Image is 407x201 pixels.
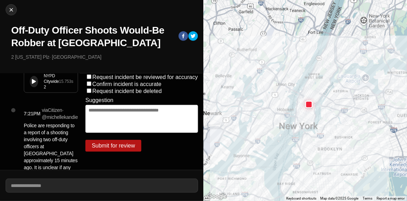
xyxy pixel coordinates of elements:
[92,81,161,87] label: Confirm incident is accurate
[286,196,316,201] button: Keyboard shortcuts
[6,4,17,15] button: cancel
[92,88,162,94] label: Request incident be deleted
[363,196,373,200] a: Terms (opens in new tab)
[24,110,41,117] p: 7:21PM
[44,73,59,90] div: NYPD Citywide 2
[188,31,198,42] button: twitter
[11,53,198,60] p: 2 [US_STATE] Plz · [GEOGRAPHIC_DATA]
[42,107,78,121] p: via Citizen · @ michellekandie
[321,196,359,200] span: Map data ©2025 Google
[85,97,113,103] label: Suggestion
[178,31,188,42] button: facebook
[205,192,229,201] a: Open this area in Google Maps (opens a new window)
[24,122,78,185] p: Police are responding to a report of a shooting involving two off-duty officers at [GEOGRAPHIC_DA...
[377,196,405,200] a: Report a map error
[205,192,229,201] img: Google
[8,6,15,13] img: cancel
[92,74,198,80] label: Request incident be reviewed for accuracy
[85,140,141,152] button: Submit for review
[11,24,173,49] h1: Off-Duty Officer Shoots Would-Be Robber at [GEOGRAPHIC_DATA]
[59,79,73,84] div: 15.753 s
